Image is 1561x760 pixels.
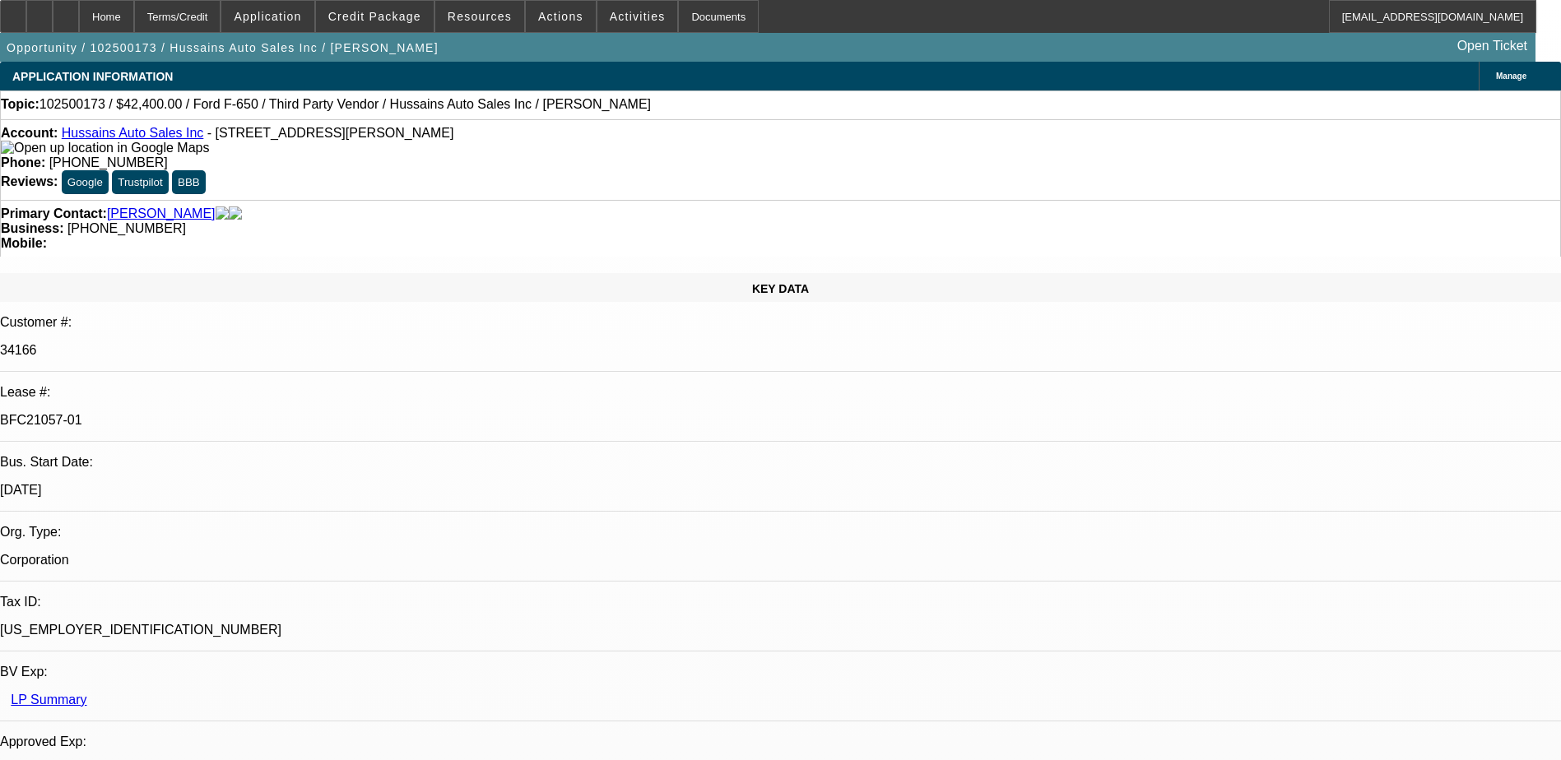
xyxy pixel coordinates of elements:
[1,141,209,155] a: View Google Maps
[1,97,39,112] strong: Topic:
[1,126,58,140] strong: Account:
[62,170,109,194] button: Google
[1,221,63,235] strong: Business:
[7,41,439,54] span: Opportunity / 102500173 / Hussains Auto Sales Inc / [PERSON_NAME]
[597,1,678,32] button: Activities
[526,1,596,32] button: Actions
[1,141,209,155] img: Open up location in Google Maps
[1496,72,1526,81] span: Manage
[172,170,206,194] button: BBB
[234,10,301,23] span: Application
[1,174,58,188] strong: Reviews:
[752,282,809,295] span: KEY DATA
[610,10,666,23] span: Activities
[39,97,651,112] span: 102500173 / $42,400.00 / Ford F-650 / Third Party Vendor / Hussains Auto Sales Inc / [PERSON_NAME]
[49,155,168,169] span: [PHONE_NUMBER]
[221,1,314,32] button: Application
[11,693,86,707] a: LP Summary
[448,10,512,23] span: Resources
[1,206,107,221] strong: Primary Contact:
[207,126,454,140] span: - [STREET_ADDRESS][PERSON_NAME]
[62,126,204,140] a: Hussains Auto Sales Inc
[316,1,434,32] button: Credit Package
[1,236,47,250] strong: Mobile:
[112,170,168,194] button: Trustpilot
[538,10,583,23] span: Actions
[229,206,242,221] img: linkedin-icon.png
[12,70,173,83] span: APPLICATION INFORMATION
[435,1,524,32] button: Resources
[67,221,186,235] span: [PHONE_NUMBER]
[328,10,421,23] span: Credit Package
[216,206,229,221] img: facebook-icon.png
[1,155,45,169] strong: Phone:
[1451,32,1534,60] a: Open Ticket
[107,206,216,221] a: [PERSON_NAME]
